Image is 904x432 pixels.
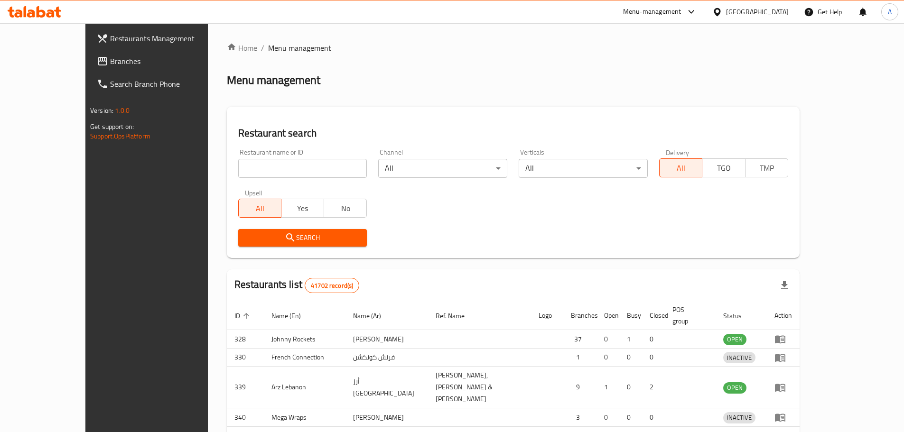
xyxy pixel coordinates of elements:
[596,330,619,349] td: 0
[89,50,236,73] a: Branches
[619,301,642,330] th: Busy
[227,367,264,408] td: 339
[227,73,320,88] h2: Menu management
[663,161,699,175] span: All
[596,301,619,330] th: Open
[89,27,236,50] a: Restaurants Management
[324,199,367,218] button: No
[264,408,346,427] td: Mega Wraps
[268,42,331,54] span: Menu management
[672,304,704,327] span: POS group
[774,412,792,423] div: Menu
[596,408,619,427] td: 0
[110,78,229,90] span: Search Branch Phone
[519,159,648,178] div: All
[234,277,360,293] h2: Restaurants list
[227,42,800,54] nav: breadcrumb
[888,7,892,17] span: A
[642,301,665,330] th: Closed
[345,330,428,349] td: [PERSON_NAME]
[246,232,360,244] span: Search
[666,149,690,156] label: Delivery
[238,126,788,140] h2: Restaurant search
[563,330,596,349] td: 37
[238,199,281,218] button: All
[726,7,789,17] div: [GEOGRAPHIC_DATA]
[774,352,792,363] div: Menu
[238,229,367,247] button: Search
[328,202,363,215] span: No
[723,412,755,423] div: INACTIVE
[90,120,134,133] span: Get support on:
[227,330,264,349] td: 328
[305,278,359,293] div: Total records count
[774,333,792,345] div: Menu
[563,348,596,367] td: 1
[90,104,113,117] span: Version:
[428,367,531,408] td: [PERSON_NAME],[PERSON_NAME] & [PERSON_NAME]
[773,274,796,297] div: Export file
[436,310,477,322] span: Ref. Name
[305,281,359,290] span: 41702 record(s)
[242,202,278,215] span: All
[563,301,596,330] th: Branches
[115,104,130,117] span: 1.0.0
[723,352,755,363] div: INACTIVE
[706,161,741,175] span: TGO
[619,408,642,427] td: 0
[723,334,746,345] span: OPEN
[745,158,788,177] button: TMP
[378,159,507,178] div: All
[749,161,784,175] span: TMP
[723,382,746,393] span: OPEN
[563,408,596,427] td: 3
[642,330,665,349] td: 0
[723,334,746,345] div: OPEN
[89,73,236,95] a: Search Branch Phone
[227,408,264,427] td: 340
[264,367,346,408] td: Arz Lebanon
[264,348,346,367] td: French Connection
[285,202,320,215] span: Yes
[345,408,428,427] td: [PERSON_NAME]
[238,159,367,178] input: Search for restaurant name or ID..
[281,199,324,218] button: Yes
[619,367,642,408] td: 0
[619,330,642,349] td: 1
[702,158,745,177] button: TGO
[227,348,264,367] td: 330
[723,412,755,423] span: INACTIVE
[227,42,257,54] a: Home
[353,310,393,322] span: Name (Ar)
[563,367,596,408] td: 9
[345,367,428,408] td: أرز [GEOGRAPHIC_DATA]
[110,55,229,67] span: Branches
[723,310,754,322] span: Status
[596,348,619,367] td: 0
[596,367,619,408] td: 1
[642,367,665,408] td: 2
[264,330,346,349] td: Johnny Rockets
[767,301,800,330] th: Action
[90,130,150,142] a: Support.OpsPlatform
[623,6,681,18] div: Menu-management
[659,158,702,177] button: All
[774,382,792,393] div: Menu
[531,301,563,330] th: Logo
[234,310,252,322] span: ID
[345,348,428,367] td: فرنش كونكشن
[110,33,229,44] span: Restaurants Management
[642,408,665,427] td: 0
[271,310,313,322] span: Name (En)
[245,189,262,196] label: Upsell
[619,348,642,367] td: 0
[261,42,264,54] li: /
[642,348,665,367] td: 0
[723,352,755,363] span: INACTIVE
